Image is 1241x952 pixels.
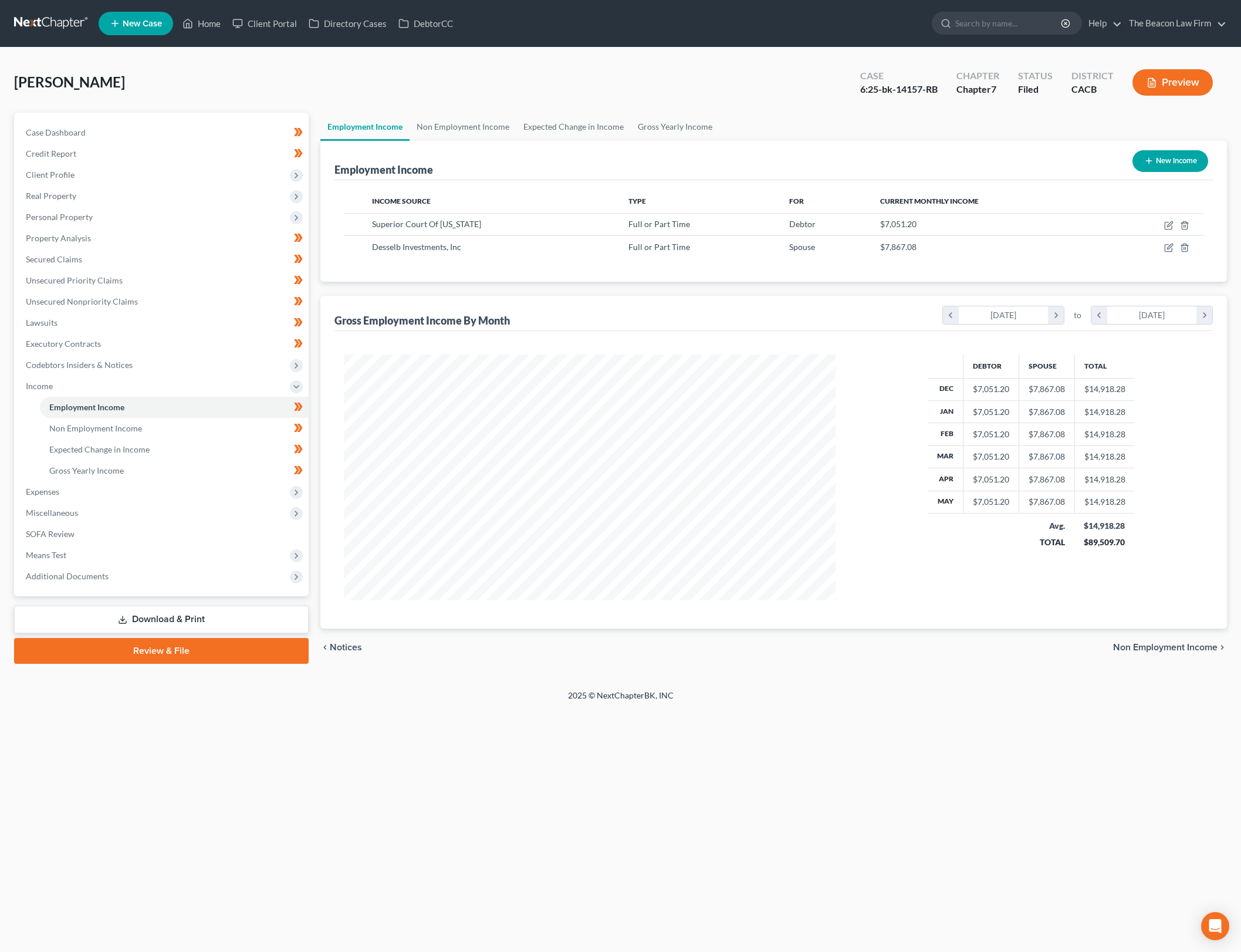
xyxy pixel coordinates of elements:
[303,13,393,34] a: Directory Cases
[330,643,362,652] span: Notices
[956,69,999,83] div: Chapter
[880,242,917,252] span: $7,867.08
[16,333,309,355] a: Executory Contracts
[1074,378,1135,400] td: $14,918.28
[40,397,309,418] a: Employment Income
[16,122,309,143] a: Case Dashboard
[1132,150,1208,172] button: New Income
[1019,355,1074,378] th: Spouse
[1048,306,1064,324] i: chevron_right
[943,306,959,324] i: chevron_left
[1029,383,1065,395] div: $7,867.08
[1018,69,1053,83] div: Status
[1083,13,1122,34] a: Help
[16,228,309,249] a: Property Analysis
[1084,536,1125,548] div: $89,509.70
[1074,491,1135,513] td: $14,918.28
[1018,83,1053,96] div: Filed
[16,312,309,333] a: Lawsuits
[14,73,125,90] span: [PERSON_NAME]
[963,355,1019,378] th: Debtor
[26,487,59,497] span: Expenses
[26,296,138,306] span: Unsecured Nonpriority Claims
[1071,69,1114,83] div: District
[26,275,123,285] span: Unsecured Priority Claims
[40,418,309,439] a: Non Employment Income
[1074,355,1135,378] th: Total
[928,491,963,513] th: May
[26,191,76,201] span: Real Property
[26,508,78,518] span: Miscellaneous
[956,83,999,96] div: Chapter
[49,465,124,475] span: Gross Yearly Income
[123,19,162,28] span: New Case
[40,460,309,481] a: Gross Yearly Income
[789,197,804,205] span: For
[880,197,979,205] span: Current Monthly Income
[49,402,124,412] span: Employment Income
[928,468,963,491] th: Apr
[628,197,646,205] span: Type
[26,318,58,328] span: Lawsuits
[1029,451,1065,463] div: $7,867.08
[973,383,1009,395] div: $7,051.20
[26,170,75,180] span: Client Profile
[393,13,459,34] a: DebtorCC
[26,550,66,560] span: Means Test
[1084,520,1125,532] div: $14,918.28
[1091,306,1107,324] i: chevron_left
[49,423,142,433] span: Non Employment Income
[928,378,963,400] th: Dec
[26,529,75,539] span: SOFA Review
[26,571,109,581] span: Additional Documents
[959,306,1049,324] div: [DATE]
[628,242,690,252] span: Full or Part Time
[789,219,816,229] span: Debtor
[1201,912,1229,940] div: Open Intercom Messenger
[26,127,86,137] span: Case Dashboard
[286,690,955,711] div: 2025 © NextChapterBK, INC
[1113,643,1227,652] button: Non Employment Income chevron_right
[991,83,996,94] span: 7
[177,13,226,34] a: Home
[955,12,1063,34] input: Search by name...
[16,524,309,545] a: SOFA Review
[1074,468,1135,491] td: $14,918.28
[16,291,309,312] a: Unsecured Nonpriority Claims
[631,113,719,141] a: Gross Yearly Income
[26,381,53,391] span: Income
[26,254,82,264] span: Secured Claims
[410,113,516,141] a: Non Employment Income
[14,606,309,633] a: Download & Print
[372,197,431,205] span: Income Source
[1029,428,1065,440] div: $7,867.08
[1123,13,1226,34] a: The Beacon Law Firm
[1074,423,1135,445] td: $14,918.28
[973,496,1009,508] div: $7,051.20
[26,148,76,158] span: Credit Report
[14,638,309,664] a: Review & File
[928,423,963,445] th: Feb
[40,439,309,460] a: Expected Change in Income
[1107,306,1197,324] div: [DATE]
[1132,69,1213,96] button: Preview
[26,339,101,349] span: Executory Contracts
[320,113,410,141] a: Employment Income
[334,313,510,328] div: Gross Employment Income By Month
[49,444,150,454] span: Expected Change in Income
[16,249,309,270] a: Secured Claims
[1029,406,1065,418] div: $7,867.08
[26,233,91,243] span: Property Analysis
[26,212,93,222] span: Personal Property
[1074,309,1081,321] span: to
[1113,643,1218,652] span: Non Employment Income
[1029,496,1065,508] div: $7,867.08
[1074,400,1135,423] td: $14,918.28
[628,219,690,229] span: Full or Part Time
[973,451,1009,463] div: $7,051.20
[334,163,433,177] div: Employment Income
[372,242,461,252] span: Desselb Investments, Inc
[16,270,309,291] a: Unsecured Priority Claims
[26,360,133,370] span: Codebtors Insiders & Notices
[973,428,1009,440] div: $7,051.20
